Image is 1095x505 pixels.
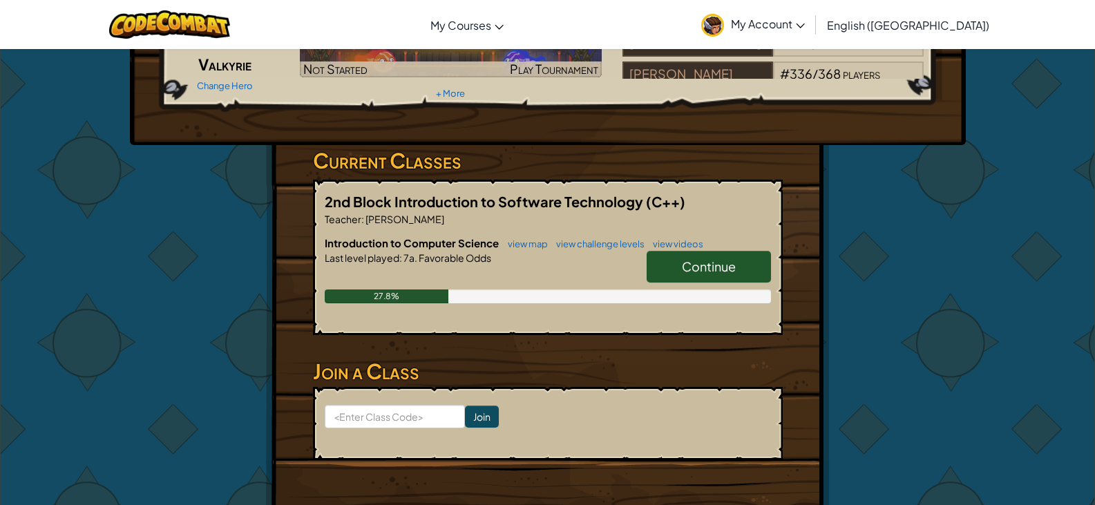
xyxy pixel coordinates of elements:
[682,258,736,274] span: Continue
[827,18,989,32] span: English ([GEOGRAPHIC_DATA])
[300,25,602,77] img: Golden Goal
[313,356,783,387] h3: Join a Class
[622,44,924,59] a: [GEOGRAPHIC_DATA]#433/485players
[731,17,805,31] span: My Account
[701,14,724,37] img: avatar
[402,251,417,264] span: 7a.
[399,251,402,264] span: :
[325,251,399,264] span: Last level played
[818,66,841,82] span: 368
[646,238,703,249] a: view videos
[303,61,368,77] span: Not Started
[325,213,361,225] span: Teacher
[622,61,773,88] div: [PERSON_NAME]
[501,238,548,249] a: view map
[417,251,491,264] span: Favorable Odds
[300,25,602,77] a: Not StartedPlay Tournament
[622,75,924,90] a: [PERSON_NAME]#336/368players
[820,6,996,44] a: English ([GEOGRAPHIC_DATA])
[109,10,230,39] img: CodeCombat logo
[436,88,465,99] a: + More
[325,289,449,303] div: 27.8%
[313,145,783,176] h3: Current Classes
[361,213,364,225] span: :
[325,236,501,249] span: Introduction to Computer Science
[694,3,812,46] a: My Account
[812,66,818,82] span: /
[790,66,812,82] span: 336
[364,213,444,225] span: [PERSON_NAME]
[510,61,598,77] span: Play Tournament
[780,66,790,82] span: #
[549,238,645,249] a: view challenge levels
[646,193,685,210] span: (C++)
[430,18,491,32] span: My Courses
[198,55,251,74] span: Valkyrie
[465,406,499,428] input: Join
[423,6,511,44] a: My Courses
[325,193,646,210] span: 2nd Block Introduction to Software Technology
[843,66,880,82] span: players
[197,80,253,91] a: Change Hero
[325,405,465,428] input: <Enter Class Code>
